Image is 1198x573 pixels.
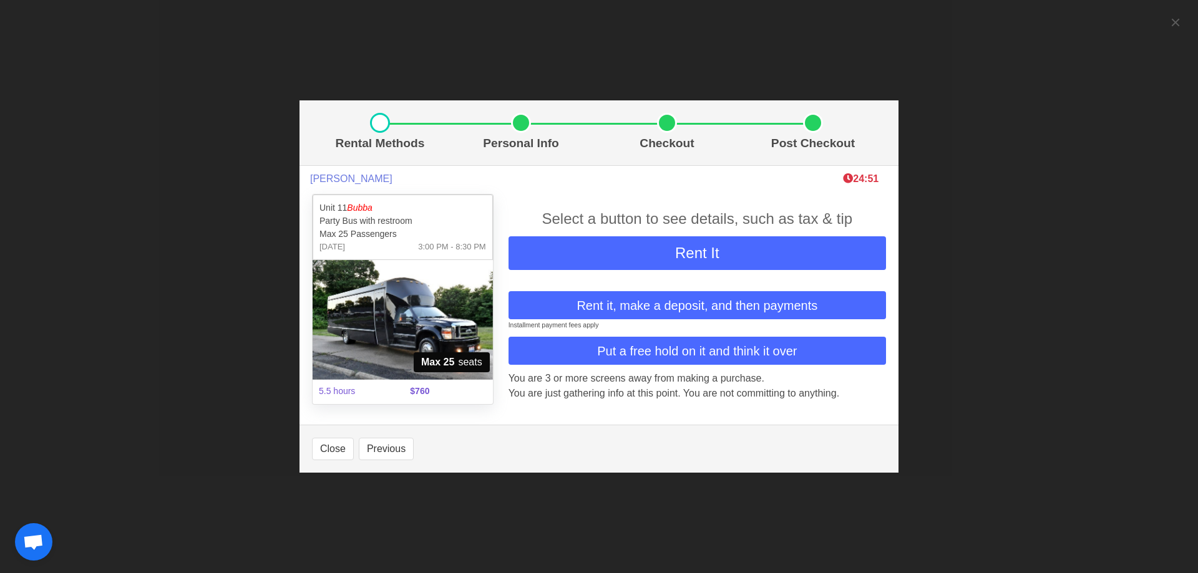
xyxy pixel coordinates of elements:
span: Put a free hold on it and think it over [597,342,797,360]
p: Rental Methods [317,135,443,153]
p: Post Checkout [745,135,881,153]
span: [DATE] [319,241,345,253]
span: seats [414,352,490,372]
button: Close [312,438,354,460]
p: Checkout [599,135,735,153]
p: Personal Info [453,135,589,153]
strong: Max 25 [421,355,454,370]
span: Rent It [675,244,719,261]
button: Put a free hold on it and think it over [509,337,886,365]
a: Open chat [15,523,52,561]
p: Party Bus with restroom [319,214,486,228]
b: 24:51 [843,173,879,184]
p: You are just gathering info at this point. You are not committing to anything. [509,386,886,401]
span: 5.5 hours [311,377,402,405]
span: [PERSON_NAME] [310,173,392,185]
em: Bubba [347,203,372,213]
small: Installment payment fees apply [509,321,599,329]
p: Unit 11 [319,201,486,214]
span: 3:00 PM - 8:30 PM [418,241,485,253]
p: You are 3 or more screens away from making a purchase. [509,371,886,386]
img: 11%2001.jpg [313,260,493,380]
p: Max 25 Passengers [319,228,486,241]
button: Rent It [509,236,886,270]
span: Rent it, make a deposit, and then payments [577,296,817,315]
div: Select a button to see details, such as tax & tip [509,208,886,230]
button: Rent it, make a deposit, and then payments [509,291,886,319]
button: Previous [359,438,414,460]
span: The clock is ticking ⁠— this timer shows how long we'll hold this limo during checkout. If time r... [843,173,879,184]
